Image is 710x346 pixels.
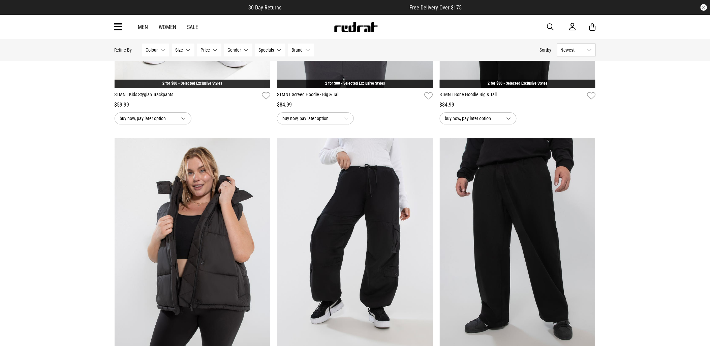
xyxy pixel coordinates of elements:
a: 2 for $80 - Selected Exclusive Styles [488,81,548,86]
button: Size [172,44,194,56]
a: 2 for $80 - Selected Exclusive Styles [162,81,222,86]
span: buy now, pay later option [120,114,176,122]
button: Price [197,44,221,56]
span: by [547,47,552,53]
button: Sortby [540,46,552,54]
a: Men [138,24,148,30]
p: Refine By [115,47,132,53]
div: $84.99 [277,101,433,109]
button: Specials [255,44,285,56]
a: STMNT Screed Hoodie - Big & Tall [277,91,422,101]
span: Gender [228,47,241,53]
a: 2 for $80 - Selected Exclusive Styles [325,81,385,86]
button: Newest [557,44,596,56]
button: Colour [142,44,169,56]
span: Price [201,47,210,53]
span: Newest [561,47,585,53]
iframe: Customer reviews powered by Trustpilot [295,4,396,11]
a: Sale [187,24,198,30]
button: buy now, pay later option [277,112,354,124]
div: $84.99 [440,101,596,109]
button: Gender [224,44,252,56]
span: buy now, pay later option [445,114,501,122]
button: buy now, pay later option [115,112,191,124]
div: $59.99 [115,101,271,109]
button: buy now, pay later option [440,112,517,124]
span: Free Delivery Over $175 [410,4,462,11]
img: Redrat logo [334,22,378,32]
a: STMNT Bone Hoodie Big & Tall [440,91,585,101]
span: Specials [259,47,274,53]
span: buy now, pay later option [282,114,338,122]
button: Open LiveChat chat widget [5,3,26,23]
span: Brand [292,47,303,53]
span: Colour [146,47,158,53]
a: Women [159,24,177,30]
span: 30 Day Returns [249,4,282,11]
a: STMNT Kids Stygian Trackpants [115,91,259,101]
button: Brand [288,44,314,56]
span: Size [176,47,183,53]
